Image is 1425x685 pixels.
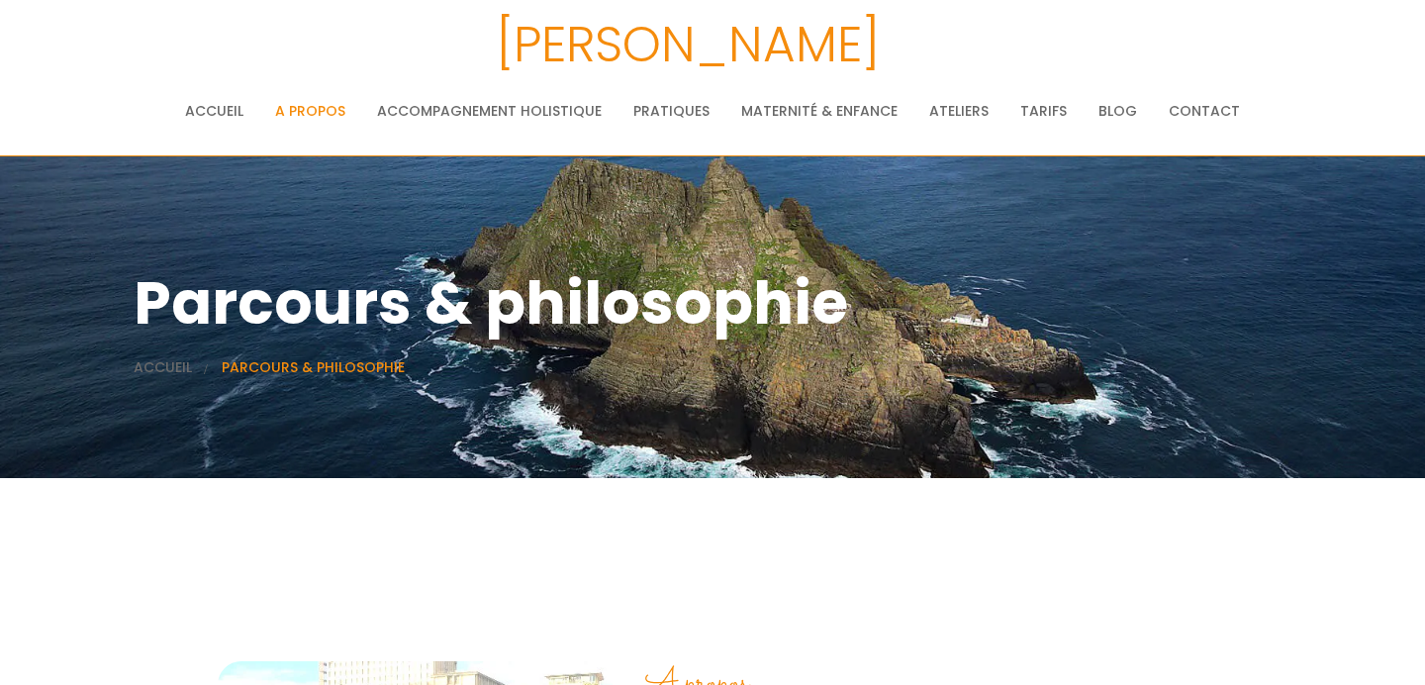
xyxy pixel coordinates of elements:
a: Contact [1169,91,1240,131]
a: Tarifs [1020,91,1067,131]
a: Accompagnement holistique [377,91,602,131]
a: Pratiques [633,91,710,131]
h1: Parcours & philosophie [134,255,1291,350]
a: Accueil [185,91,243,131]
a: Blog [1098,91,1137,131]
a: Accueil [134,357,192,377]
a: A propos [275,91,345,131]
h3: [PERSON_NAME] [54,5,1321,84]
li: Parcours & philosophie [222,355,405,379]
a: Ateliers [929,91,989,131]
a: Maternité & Enfance [741,91,898,131]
